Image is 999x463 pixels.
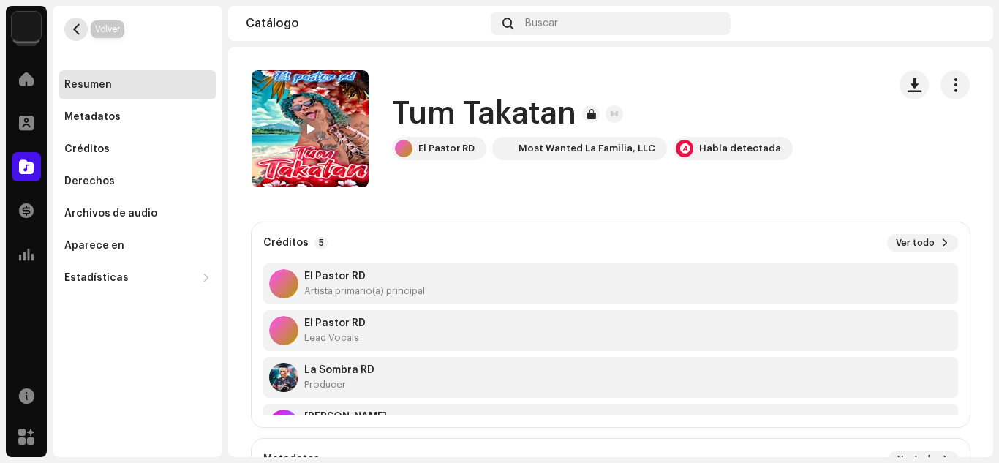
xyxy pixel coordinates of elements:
[525,18,558,29] span: Buscar
[314,236,328,249] p-badge: 5
[392,97,576,131] h1: Tum Takatan
[246,18,485,29] div: Catálogo
[64,208,157,219] div: Archivos de audio
[263,237,309,249] strong: Créditos
[952,12,976,35] img: 44baa359-e5fb-470a-8f2c-ea01345deccd
[59,231,216,260] re-m-nav-item: Aparece en
[59,70,216,99] re-m-nav-item: Resumen
[64,240,124,252] div: Aparece en
[59,102,216,132] re-m-nav-item: Metadatos
[64,272,129,284] div: Estadísticas
[304,379,374,391] div: Producer
[304,285,425,297] div: Artista primario(a) principal
[304,411,396,423] strong: Manuel Francisco Cuevas Hernandez
[887,234,958,252] button: Ver todo
[59,135,216,164] re-m-nav-item: Créditos
[59,167,216,196] re-m-nav-item: Derechos
[304,317,366,329] strong: El Pastor RD
[304,332,366,344] div: Lead Vocals
[59,263,216,293] re-m-nav-dropdown: Estadísticas
[896,237,935,249] span: Ver todo
[64,79,112,91] div: Resumen
[12,12,41,41] img: 3f8b1ee6-8fa8-4d5b-9023-37de06d8e731
[519,143,655,154] div: Most Wanted La Familia, LLC
[269,363,298,392] img: c6759944-05c0-486c-b694-aa6d8002c3d3
[64,176,115,187] div: Derechos
[495,140,513,157] img: 361d1a39-74e7-4f05-bf8c-7d6f4a512cc0
[59,199,216,228] re-m-nav-item: Archivos de audio
[304,271,425,282] strong: El Pastor RD
[699,143,781,154] div: Habla detectada
[304,364,374,376] strong: La Sombra RD
[64,111,121,123] div: Metadatos
[252,70,369,187] img: 26f98828-3816-4618-b6d0-10ce83a52702
[64,143,110,155] div: Créditos
[418,143,475,154] div: El Pastor RD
